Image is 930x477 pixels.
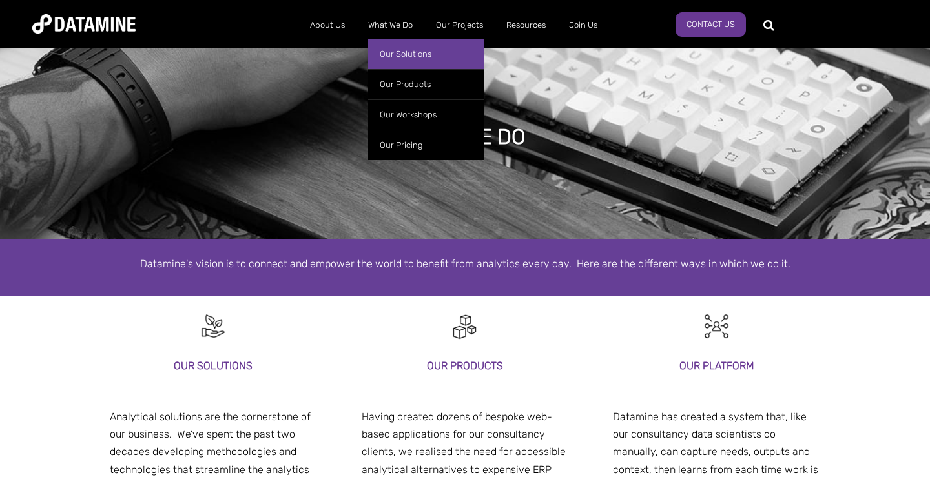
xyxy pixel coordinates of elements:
h3: our products [362,357,569,374]
a: What We Do [356,8,424,42]
span: our platform [613,387,672,399]
a: Contact Us [676,12,746,37]
a: Our Products [368,69,484,99]
span: our platform [110,387,169,399]
p: Datamine's vision is to connect and empower the world to benefit from analytics every day. Here a... [97,255,833,272]
h3: Our solutions [110,357,317,374]
a: Our Workshops [368,99,484,130]
a: About Us [298,8,356,42]
a: Our Solutions [368,39,484,69]
a: Our Projects [424,8,495,42]
a: Resources [495,8,557,42]
a: Join Us [557,8,609,42]
img: Recruitment Black-10-1 [199,312,228,341]
img: Customer Analytics-1 [702,312,731,341]
span: our platform [362,387,420,399]
img: Digital Activation-1 [450,312,479,341]
h3: our platform [613,357,820,374]
a: Our Pricing [368,130,484,160]
img: Datamine [32,14,136,34]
